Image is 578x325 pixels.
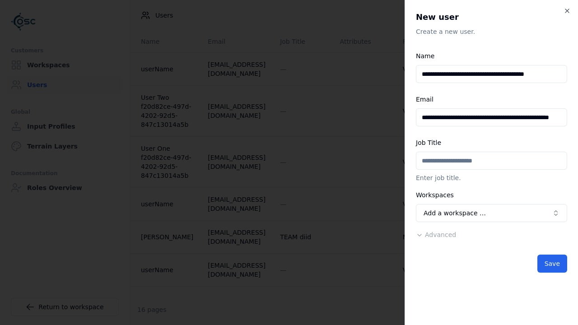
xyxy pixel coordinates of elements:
[416,27,567,36] p: Create a new user.
[416,52,434,60] label: Name
[537,255,567,273] button: Save
[416,139,441,146] label: Job Title
[416,191,454,199] label: Workspaces
[416,11,567,23] h2: New user
[416,230,456,239] button: Advanced
[424,209,486,218] span: Add a workspace …
[425,231,456,238] span: Advanced
[416,96,433,103] label: Email
[416,173,567,182] p: Enter job title.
